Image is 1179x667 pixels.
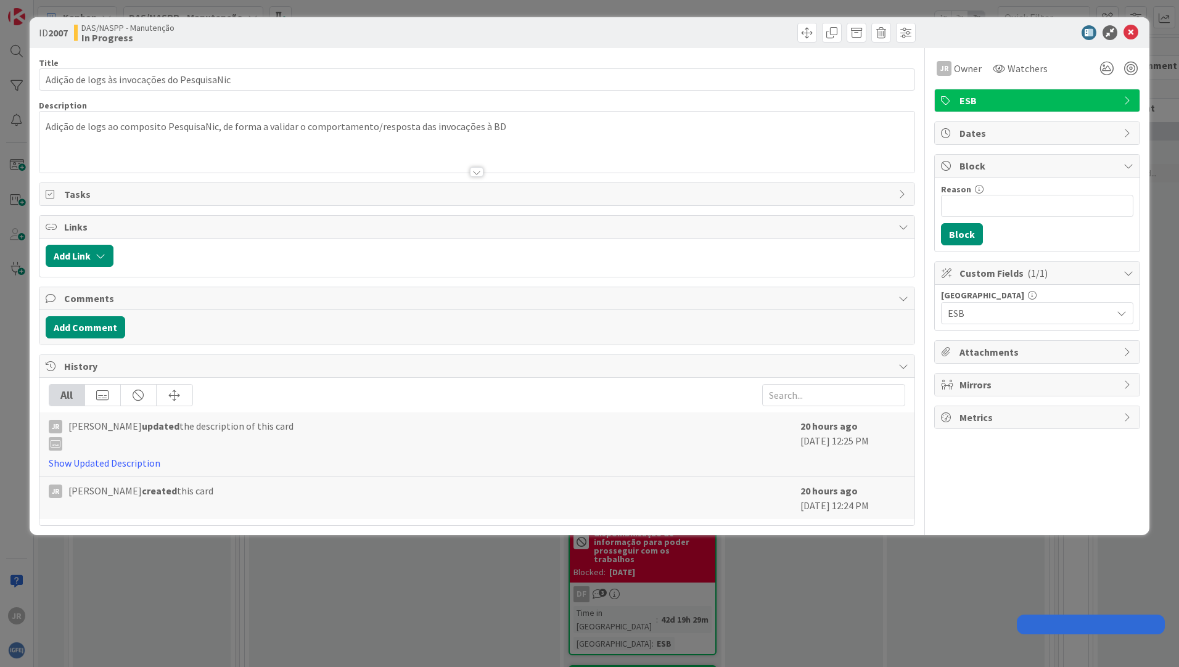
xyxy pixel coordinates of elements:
button: Add Link [46,245,113,267]
b: updated [142,420,179,432]
div: JR [49,420,62,433]
p: Adição de logs ao composito PesquisaNic, de forma a validar o comportamento/resposta das invocaçõ... [46,120,908,134]
b: 20 hours ago [800,420,858,432]
b: 2007 [48,27,68,39]
div: JR [937,61,951,76]
input: Search... [762,384,905,406]
span: Description [39,100,87,111]
span: ID [39,25,68,40]
span: Tasks [64,187,892,202]
span: Custom Fields [959,266,1117,280]
span: Mirrors [959,377,1117,392]
div: [GEOGRAPHIC_DATA] [941,291,1133,300]
span: ESB [948,305,1106,322]
span: [PERSON_NAME] the description of this card [68,419,294,451]
b: In Progress [81,33,175,43]
button: Block [941,223,983,245]
input: type card name here... [39,68,915,91]
span: [PERSON_NAME] this card [68,483,213,498]
span: Attachments [959,345,1117,359]
div: [DATE] 12:25 PM [800,419,905,470]
span: Links [64,219,892,234]
span: ESB [959,93,1117,108]
div: All [49,385,85,406]
span: Metrics [959,410,1117,425]
span: History [64,359,892,374]
span: ( 1/1 ) [1027,267,1048,279]
div: JR [49,485,62,498]
span: Owner [954,61,982,76]
span: Block [959,158,1117,173]
b: created [142,485,177,497]
a: Show Updated Description [49,457,160,469]
label: Title [39,57,59,68]
span: Watchers [1008,61,1048,76]
button: Add Comment [46,316,125,338]
b: 20 hours ago [800,485,858,497]
span: DAS/NASPP - Manutenção [81,23,175,33]
div: [DATE] 12:24 PM [800,483,905,513]
label: Reason [941,184,971,195]
span: Comments [64,291,892,306]
span: Dates [959,126,1117,141]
